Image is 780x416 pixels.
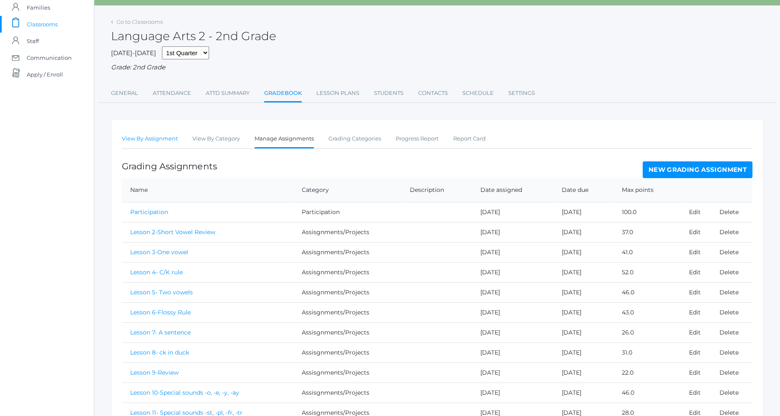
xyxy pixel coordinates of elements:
[293,342,401,362] td: Assisgnments/Projects
[613,222,681,242] td: 37.0
[27,16,58,33] span: Classrooms
[508,85,535,102] a: Settings
[613,342,681,362] td: 31.0
[689,329,701,336] a: Edit
[719,389,739,396] a: Delete
[689,228,701,236] a: Edit
[130,329,191,336] a: Lesson 7- A sentence
[293,282,401,302] td: Assisgnments/Projects
[719,309,739,316] a: Delete
[613,262,681,282] td: 52.0
[462,85,494,102] a: Schedule
[328,130,381,147] a: Grading Categories
[553,222,613,242] td: [DATE]
[719,208,739,216] a: Delete
[553,242,613,262] td: [DATE]
[293,178,401,202] th: Category
[719,248,739,256] a: Delete
[293,322,401,342] td: Assisgnments/Projects
[719,329,739,336] a: Delete
[613,282,681,302] td: 46.0
[27,33,39,49] span: Staff
[472,242,553,262] td: [DATE]
[719,268,739,276] a: Delete
[472,322,553,342] td: [DATE]
[130,369,179,376] a: Lesson 9-Review
[719,349,739,356] a: Delete
[153,85,191,102] a: Attendance
[472,302,553,322] td: [DATE]
[613,362,681,383] td: 22.0
[293,202,401,222] td: Participation
[553,262,613,282] td: [DATE]
[689,389,701,396] a: Edit
[553,302,613,322] td: [DATE]
[111,63,763,72] div: Grade: 2nd Grade
[316,85,359,102] a: Lesson Plans
[453,130,486,147] a: Report Card
[130,228,215,236] a: Lesson 2-Short Vowel Review
[130,389,239,396] a: Lesson 10-Special sounds -o, -e, -y, -ay
[293,242,401,262] td: Assisgnments/Projects
[264,85,302,103] a: Gradebook
[116,18,163,25] a: Go to Classrooms
[293,362,401,383] td: Assisgnments/Projects
[27,49,72,66] span: Communication
[553,178,613,202] th: Date due
[130,288,193,296] a: Lesson 5- Two vowels
[613,178,681,202] th: Max points
[689,248,701,256] a: Edit
[130,349,189,356] a: Lesson 8- ck in duck
[472,202,553,222] td: [DATE]
[719,228,739,236] a: Delete
[719,369,739,376] a: Delete
[689,309,701,316] a: Edit
[613,383,681,403] td: 46.0
[27,66,63,83] span: Apply / Enroll
[553,362,613,383] td: [DATE]
[472,282,553,302] td: [DATE]
[472,222,553,242] td: [DATE]
[130,248,188,256] a: Lesson 3-One vowel
[553,202,613,222] td: [DATE]
[396,130,439,147] a: Progress Report
[401,178,472,202] th: Description
[122,178,293,202] th: Name
[689,268,701,276] a: Edit
[553,342,613,362] td: [DATE]
[293,262,401,282] td: Assisgnments/Projects
[613,242,681,262] td: 41.0
[719,288,739,296] a: Delete
[689,288,701,296] a: Edit
[613,302,681,322] td: 43.0
[418,85,448,102] a: Contacts
[553,282,613,302] td: [DATE]
[689,369,701,376] a: Edit
[553,383,613,403] td: [DATE]
[111,49,156,57] span: [DATE]-[DATE]
[192,130,240,147] a: View By Category
[472,383,553,403] td: [DATE]
[255,130,314,148] a: Manage Assignments
[122,130,178,147] a: View By Assignment
[111,30,276,43] h2: Language Arts 2 - 2nd Grade
[472,342,553,362] td: [DATE]
[472,178,553,202] th: Date assigned
[111,85,138,102] a: General
[130,208,168,216] a: Participation
[293,302,401,322] td: Assisgnments/Projects
[374,85,404,102] a: Students
[472,362,553,383] td: [DATE]
[472,262,553,282] td: [DATE]
[553,322,613,342] td: [DATE]
[130,309,191,316] a: Lesson 6-Flossy Rule
[613,322,681,342] td: 26.0
[122,161,217,171] h1: Grading Assignments
[130,268,183,276] a: Lesson 4- C/K rule
[689,349,701,356] a: Edit
[293,383,401,403] td: Assisgnments/Projects
[206,85,250,102] a: Attd Summary
[643,161,752,178] a: New Grading Assignment
[293,222,401,242] td: Assisgnments/Projects
[689,208,701,216] a: Edit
